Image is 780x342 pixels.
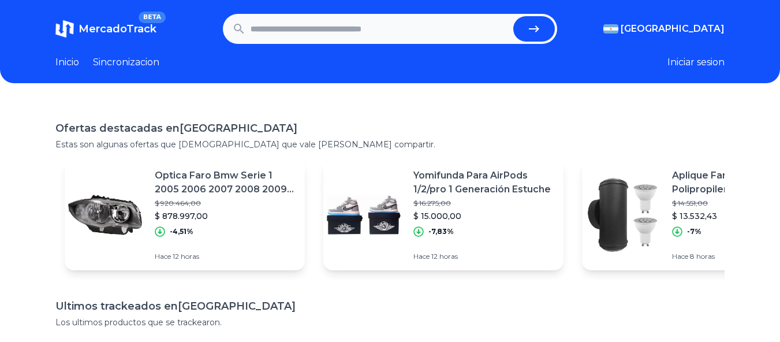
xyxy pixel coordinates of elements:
[323,159,563,270] a: Featured imageYomifunda Para AirPods 1/2/pro 1 Generación Estuche$ 16.275,00$ 15.000,00-7,83%Hace...
[55,55,79,69] a: Inicio
[413,252,554,261] p: Hace 12 horas
[65,174,145,255] img: Featured image
[428,227,454,236] p: -7,83%
[79,23,156,35] span: MercadoTrack
[687,227,701,236] p: -7%
[55,120,725,136] h1: Ofertas destacadas en [GEOGRAPHIC_DATA]
[139,12,166,23] span: BETA
[55,317,725,328] p: Los ultimos productos que se trackearon.
[55,298,725,314] h1: Ultimos trackeados en [GEOGRAPHIC_DATA]
[621,22,725,36] span: [GEOGRAPHIC_DATA]
[55,20,74,38] img: MercadoTrack
[603,24,618,34] img: Argentina
[155,199,296,208] p: $ 920.464,00
[65,159,305,270] a: Featured imageOptica Faro Bmw Serie 1 2005 2006 2007 2008 2009 2010 2011$ 920.464,00$ 878.997,00-...
[323,174,404,255] img: Featured image
[170,227,193,236] p: -4,51%
[603,22,725,36] button: [GEOGRAPHIC_DATA]
[155,252,296,261] p: Hace 12 horas
[413,169,554,196] p: Yomifunda Para AirPods 1/2/pro 1 Generación Estuche
[155,169,296,196] p: Optica Faro Bmw Serie 1 2005 2006 2007 2008 2009 2010 2011
[413,210,554,222] p: $ 15.000,00
[93,55,159,69] a: Sincronizacion
[413,199,554,208] p: $ 16.275,00
[55,139,725,150] p: Estas son algunas ofertas que [DEMOGRAPHIC_DATA] que vale [PERSON_NAME] compartir.
[55,20,156,38] a: MercadoTrackBETA
[667,55,725,69] button: Iniciar sesion
[582,174,663,255] img: Featured image
[155,210,296,222] p: $ 878.997,00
